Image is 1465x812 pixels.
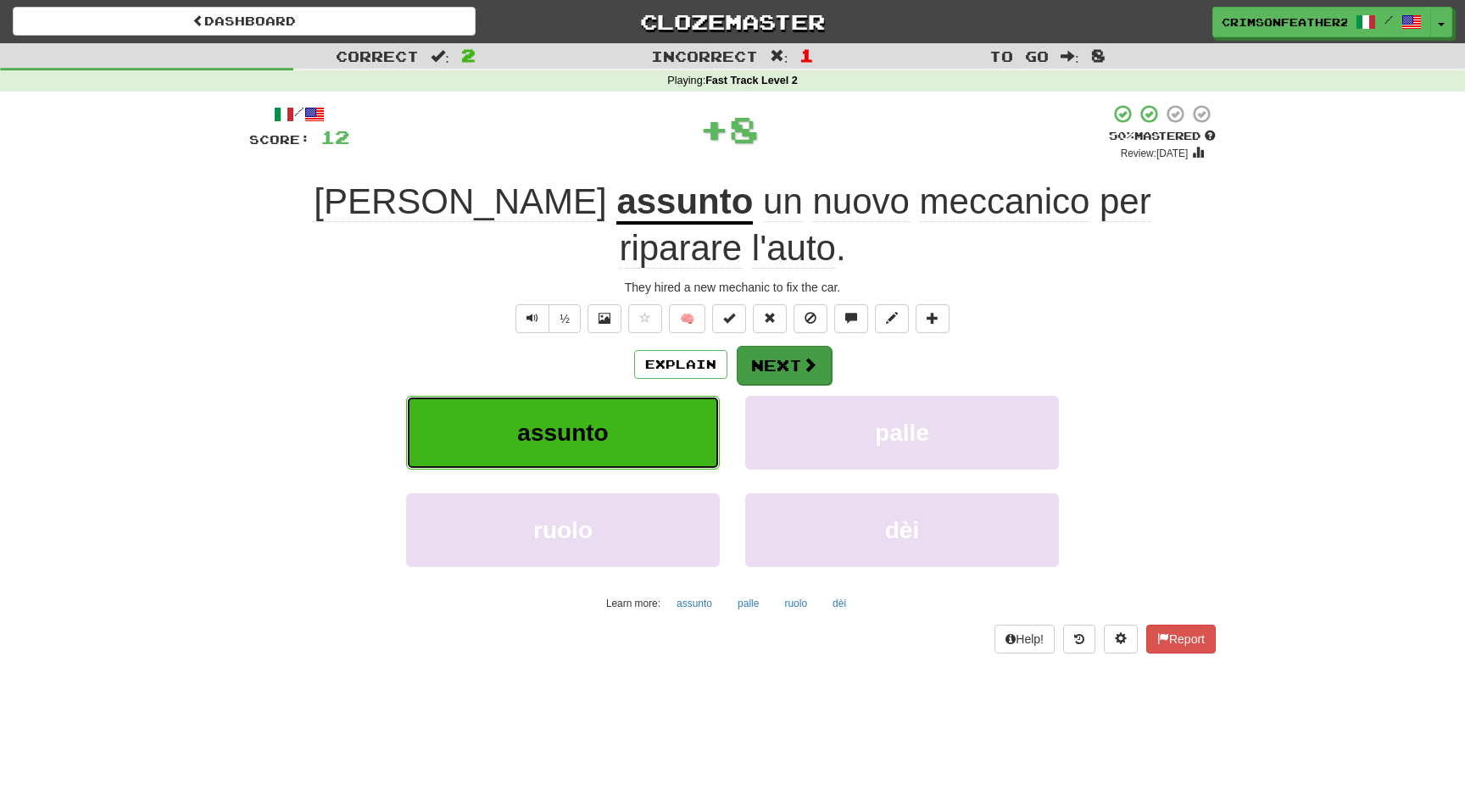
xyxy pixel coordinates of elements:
[745,396,1059,470] button: palle
[1063,625,1095,653] button: Round history (alt+y)
[920,181,1090,222] span: meccanico
[799,45,814,65] span: 1
[699,103,729,154] span: +
[628,304,662,333] button: Favorite sentence (alt+f)
[619,228,742,269] span: riparare
[737,346,832,385] button: Next
[1121,147,1189,159] small: Review: [DATE]
[406,493,720,567] button: ruolo
[812,181,909,222] span: nuovo
[753,304,787,333] button: Reset to 0% Mastered (alt+r)
[1061,49,1079,64] span: :
[834,304,868,333] button: Discuss sentence (alt+u)
[406,396,720,470] button: assunto
[461,45,476,65] span: 2
[515,304,549,333] button: Play sentence audio (ctl+space)
[994,625,1055,653] button: Help!
[1212,7,1431,37] a: CrimsonFeather2906 /
[13,7,476,36] a: Dashboard
[1109,129,1134,142] span: 50 %
[1146,625,1216,653] button: Report
[712,304,746,333] button: Set this sentence to 100% Mastered (alt+m)
[729,108,759,150] span: 8
[1222,14,1347,30] span: CrimsonFeather2906
[549,304,581,333] button: ½
[588,304,621,333] button: Show image (alt+x)
[1109,129,1216,144] div: Mastered
[667,591,721,616] button: assunto
[728,591,768,616] button: palle
[775,591,816,616] button: ruolo
[314,181,606,222] span: [PERSON_NAME]
[705,75,798,86] strong: Fast Track Level 2
[1384,14,1393,25] span: /
[606,598,660,609] small: Learn more:
[794,304,827,333] button: Ignore sentence (alt+i)
[875,304,909,333] button: Edit sentence (alt+d)
[989,47,1049,64] span: To go
[1091,45,1106,65] span: 8
[501,7,964,36] a: Clozemaster
[634,350,727,379] button: Explain
[249,132,310,147] span: Score:
[752,228,836,269] span: l'auto
[533,517,593,543] span: ruolo
[875,420,929,446] span: palle
[823,591,855,616] button: dèi
[249,103,349,125] div: /
[770,49,788,64] span: :
[619,181,1150,269] span: .
[320,126,349,147] span: 12
[336,47,419,64] span: Correct
[512,304,581,333] div: Text-to-speech controls
[763,181,803,222] span: un
[616,181,753,225] u: assunto
[431,49,449,64] span: :
[916,304,950,333] button: Add to collection (alt+a)
[885,517,919,543] span: dèi
[651,47,758,64] span: Incorrect
[1100,181,1151,222] span: per
[669,304,705,333] button: 🧠
[249,279,1216,296] div: They hired a new mechanic to fix the car.
[517,420,608,446] span: assunto
[745,493,1059,567] button: dèi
